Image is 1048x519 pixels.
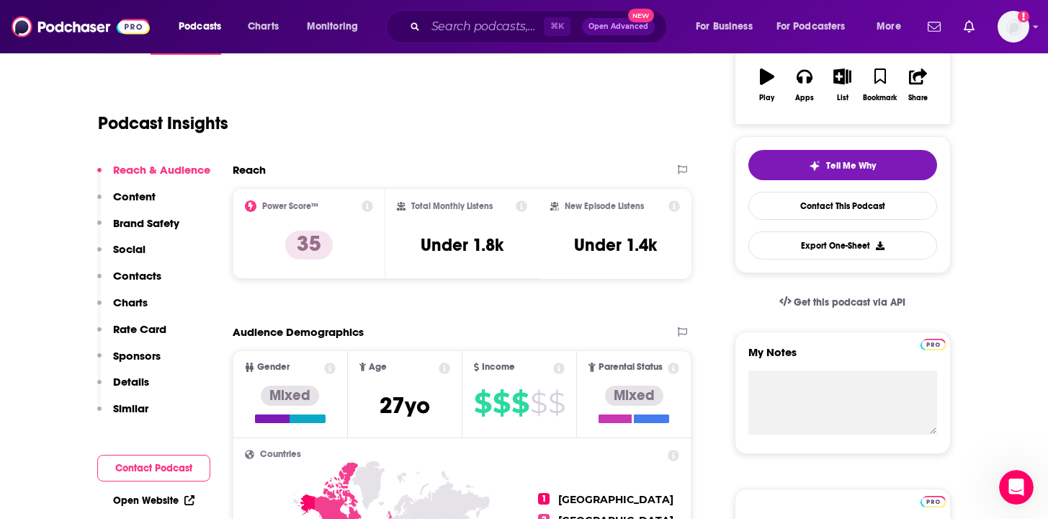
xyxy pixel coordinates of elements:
p: Sponsors [113,349,161,363]
span: Parental Status [599,363,663,372]
p: Rate Card [113,322,166,336]
h2: Power Score™ [262,201,318,211]
button: Share [899,59,936,111]
a: [GEOGRAPHIC_DATA] [558,493,673,506]
button: Bookmark [861,59,899,111]
img: Podchaser Pro [921,339,946,350]
span: 27 yo [380,391,430,420]
img: Podchaser - Follow, Share and Rate Podcasts [12,13,150,40]
a: Contact This Podcast [748,192,937,220]
button: List [823,59,861,111]
span: Charts [248,17,279,37]
img: tell me why sparkle [809,160,820,172]
p: Social [113,242,145,256]
h3: Under 1.8k [421,234,503,256]
button: tell me why sparkleTell Me Why [748,150,937,180]
button: Rate Card [97,322,166,349]
span: Open Advanced [588,23,648,30]
p: Reach & Audience [113,163,210,177]
span: $ [474,391,491,414]
label: My Notes [748,345,937,371]
div: Search podcasts, credits, & more... [400,10,681,43]
h3: Under 1.4k [574,234,657,256]
button: Reach & Audience [97,163,210,190]
span: Age [369,363,387,372]
div: Apps [795,94,814,102]
h2: New Episode Listens [565,201,644,211]
a: Pro website [921,337,946,350]
button: open menu [686,15,771,38]
div: Mixed [261,386,319,406]
span: Get this podcast via API [794,296,905,309]
p: Content [113,190,156,203]
span: More [877,17,901,37]
button: Show profile menu [998,11,1029,43]
span: Tell Me Why [826,160,876,172]
a: Show notifications dropdown [958,14,980,39]
button: Export One-Sheet [748,231,937,259]
button: Social [97,242,145,269]
button: Open AdvancedNew [582,18,655,35]
div: Share [908,94,928,102]
a: Pro website [921,494,946,507]
span: New [628,9,654,22]
h1: Podcast Insights [98,112,228,134]
iframe: Intercom live chat [999,470,1034,505]
button: Details [97,375,149,402]
input: Search podcasts, credits, & more... [426,15,544,38]
button: open menu [767,15,866,38]
img: Podchaser Pro [921,496,946,507]
span: Monitoring [307,17,358,37]
svg: Add a profile image [1018,11,1029,22]
button: Contacts [97,269,161,296]
button: Contact Podcast [97,455,210,482]
span: Logged in as tmarra [998,11,1029,43]
button: open menu [866,15,919,38]
button: Content [97,190,156,216]
a: Open Website [113,494,194,507]
a: Mixed [599,386,669,423]
a: Mixed [255,386,326,423]
p: Charts [113,296,148,309]
p: Brand Safety [113,216,179,230]
span: For Business [696,17,753,37]
button: Apps [786,59,823,111]
button: open menu [169,15,240,38]
span: ⌘ K [544,17,570,36]
span: 1 [538,493,550,505]
button: Sponsors [97,349,161,376]
button: Brand Safety [97,216,179,243]
h2: Total Monthly Listens [411,201,493,211]
span: Income [482,363,515,372]
div: List [837,94,848,102]
a: Charts [238,15,287,38]
span: $ [530,391,547,414]
h2: Audience Demographics [233,325,364,339]
a: 27yo [380,399,430,417]
button: Similar [97,402,148,428]
button: Charts [97,296,148,322]
p: Similar [113,402,148,415]
img: User Profile [998,11,1029,43]
span: $ [548,391,565,414]
button: Play [748,59,786,111]
a: Get this podcast via API [768,285,918,320]
span: For Podcasters [776,17,846,37]
a: $$$$$ [474,391,565,414]
div: Mixed [605,386,663,406]
span: $ [511,391,529,414]
p: Details [113,375,149,389]
span: $ [493,391,510,414]
p: 35 [285,231,333,259]
a: Show notifications dropdown [922,14,946,39]
span: Podcasts [179,17,221,37]
button: open menu [297,15,377,38]
h2: Reach [233,163,266,177]
p: Contacts [113,269,161,283]
span: Countries [260,450,301,459]
span: Gender [257,363,290,372]
div: Bookmark [863,94,897,102]
div: Play [759,94,774,102]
